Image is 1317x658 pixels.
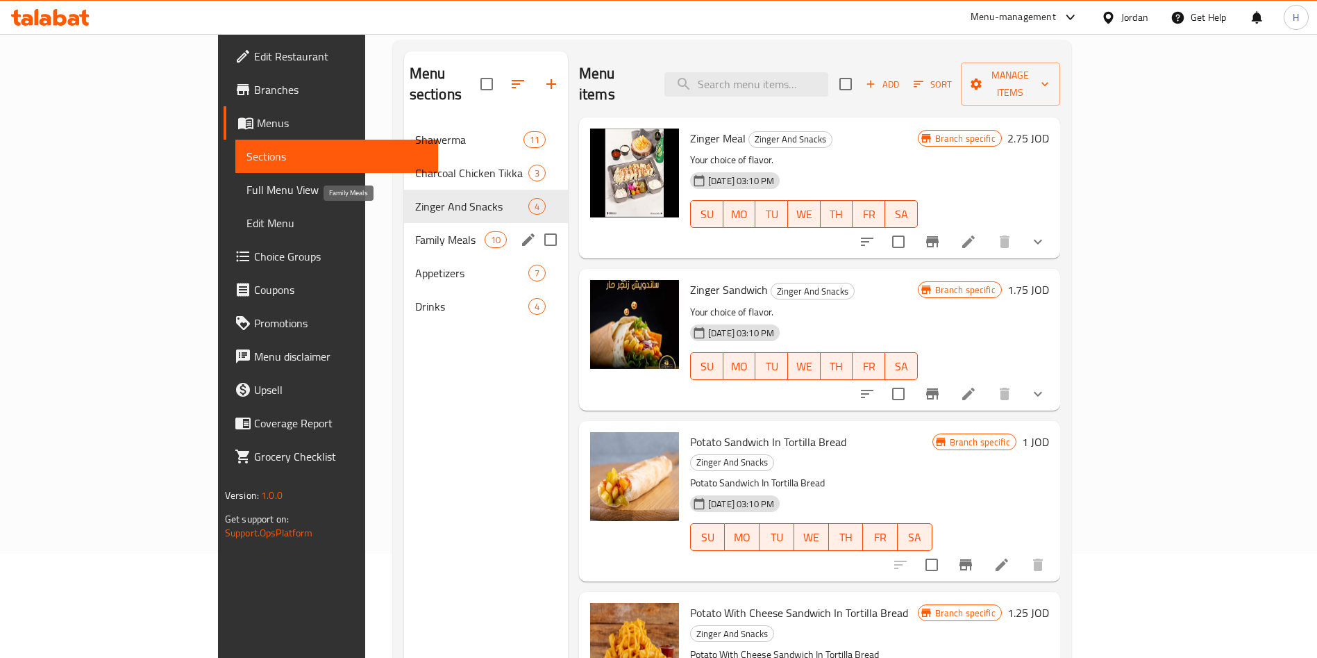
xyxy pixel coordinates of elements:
[224,240,438,273] a: Choice Groups
[415,165,528,181] span: Charcoal Chicken Tikka
[235,206,438,240] a: Edit Menu
[224,106,438,140] a: Menus
[590,129,679,217] img: Zinger Meal
[930,132,1001,145] span: Branch specific
[415,131,523,148] div: Shawerma
[254,448,427,465] span: Grocery Checklist
[224,40,438,73] a: Edit Restaurant
[529,200,545,213] span: 4
[910,74,955,95] button: Sort
[944,436,1016,449] span: Branch specific
[523,131,546,148] div: items
[696,356,718,377] span: SU
[853,352,885,380] button: FR
[524,133,545,147] span: 11
[723,200,756,228] button: MO
[257,115,427,131] span: Menus
[224,306,438,340] a: Promotions
[472,69,501,99] span: Select all sections
[794,356,815,377] span: WE
[1030,386,1046,402] svg: Show Choices
[703,327,780,340] span: [DATE] 03:10 PM
[254,415,427,431] span: Coverage Report
[224,73,438,106] a: Branches
[690,304,918,321] p: Your choice of flavor.
[885,200,918,228] button: SA
[690,523,725,551] button: SU
[1007,280,1049,299] h6: 1.75 JOD
[834,527,858,548] span: TH
[748,131,832,148] div: Zinger And Snacks
[1007,129,1049,148] h6: 2.75 JOD
[988,225,1021,258] button: delete
[262,486,283,504] span: 1.0.0
[1021,377,1055,411] button: show more
[528,265,546,281] div: items
[860,74,905,95] span: Add item
[529,267,545,280] span: 7
[1007,603,1049,623] h6: 1.25 JOD
[729,356,750,377] span: MO
[884,379,913,409] span: Select to update
[1030,233,1046,250] svg: Show Choices
[1022,432,1049,452] h6: 1 JOD
[690,602,908,623] span: Potato With Cheese Sandwich In Tortilla Bread
[528,165,546,181] div: items
[224,406,438,440] a: Coverage Report
[821,200,853,228] button: TH
[831,69,860,99] span: Select section
[404,190,568,223] div: Zinger And Snacks4
[254,48,427,65] span: Edit Restaurant
[863,523,898,551] button: FR
[794,523,829,551] button: WE
[246,181,427,198] span: Full Menu View
[225,510,289,528] span: Get support on:
[729,204,750,224] span: MO
[696,527,720,548] span: SU
[224,273,438,306] a: Coupons
[826,204,848,224] span: TH
[730,527,754,548] span: MO
[755,352,788,380] button: TU
[529,167,545,180] span: 3
[696,204,718,224] span: SU
[891,204,912,224] span: SA
[972,67,1049,101] span: Manage items
[960,233,977,250] a: Edit menu item
[690,279,768,300] span: Zinger Sandwich
[415,265,528,281] div: Appetizers
[691,454,773,470] span: Zinger And Snacks
[749,131,832,147] span: Zinger And Snacks
[518,229,539,250] button: edit
[858,356,880,377] span: FR
[690,352,723,380] button: SU
[725,523,760,551] button: MO
[903,527,927,548] span: SA
[993,557,1010,573] a: Edit menu item
[860,74,905,95] button: Add
[690,128,746,149] span: Zinger Meal
[415,198,528,215] span: Zinger And Snacks
[529,300,545,313] span: 4
[703,497,780,511] span: [DATE] 03:10 PM
[850,377,884,411] button: sort-choices
[485,233,506,247] span: 10
[1293,10,1299,25] span: H
[723,352,756,380] button: MO
[916,225,949,258] button: Branch-specific-item
[905,74,961,95] span: Sort items
[235,173,438,206] a: Full Menu View
[850,225,884,258] button: sort-choices
[761,204,782,224] span: TU
[501,67,535,101] span: Sort sections
[404,156,568,190] div: Charcoal Chicken Tikka3
[930,607,1001,620] span: Branch specific
[885,352,918,380] button: SA
[794,204,815,224] span: WE
[485,231,507,248] div: items
[853,200,885,228] button: FR
[691,626,773,642] span: Zinger And Snacks
[960,386,977,402] a: Edit menu item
